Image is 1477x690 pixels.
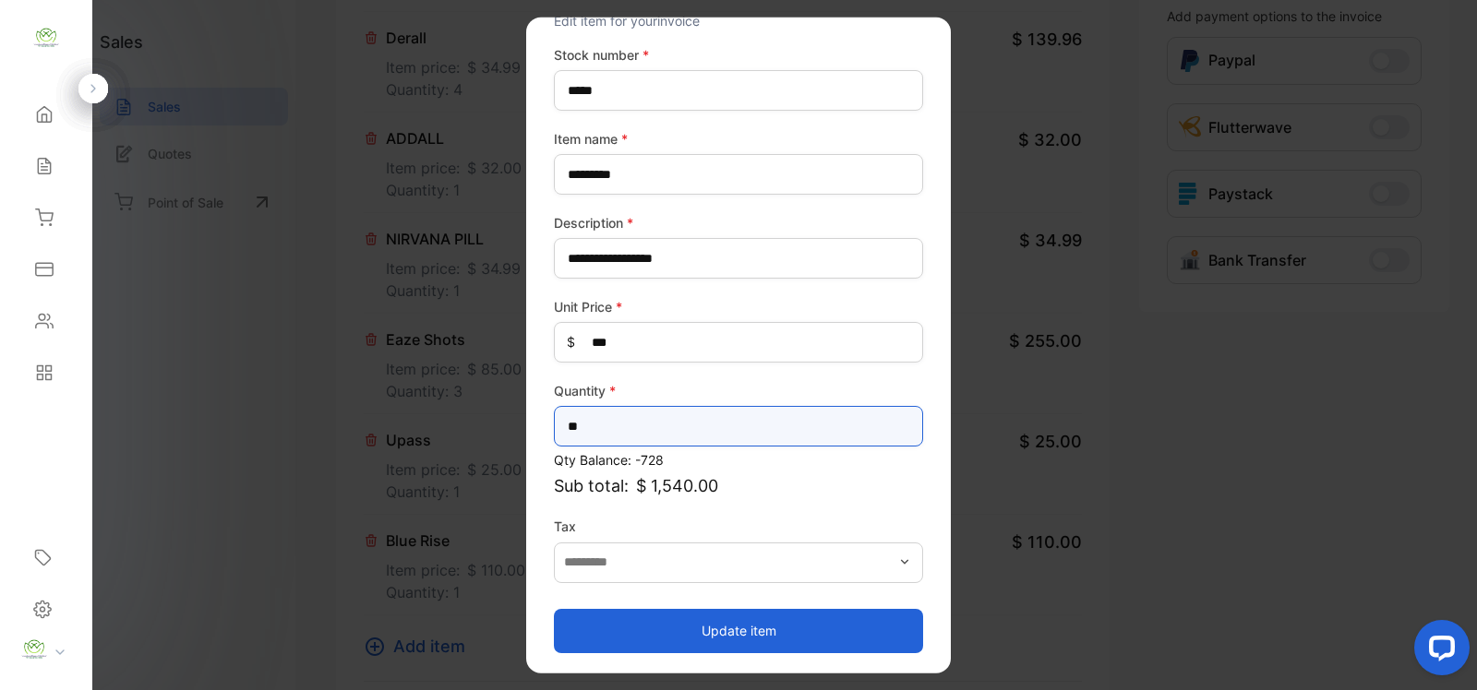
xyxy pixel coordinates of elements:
[636,473,718,498] span: $ 1,540.00
[554,213,923,232] label: Description
[554,297,923,316] label: Unit Price
[554,608,923,652] button: Update item
[20,636,48,663] img: profile
[567,332,575,351] span: $
[554,473,923,498] p: Sub total:
[554,45,923,65] label: Stock number
[1399,613,1477,690] iframe: LiveChat chat widget
[32,24,60,52] img: logo
[554,129,923,149] label: Item name
[554,517,923,536] label: Tax
[554,381,923,400] label: Quantity
[554,13,700,29] span: Edit item for your invoice
[554,450,923,470] p: Qty Balance: -728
